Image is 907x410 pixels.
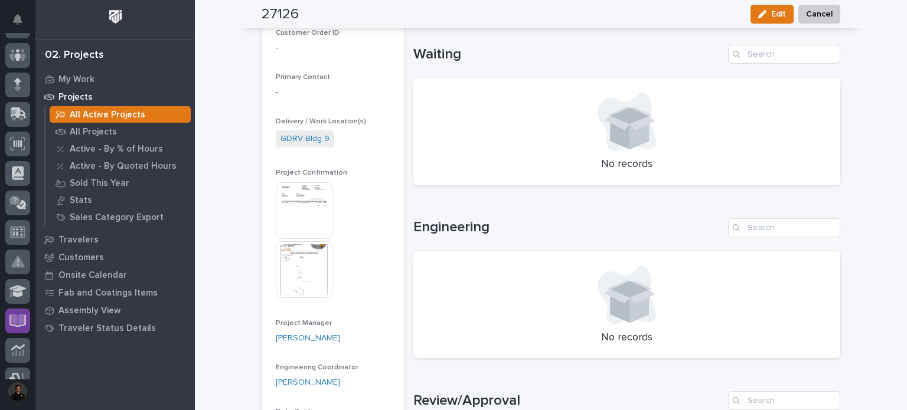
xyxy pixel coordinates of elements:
[58,323,156,334] p: Traveler Status Details
[70,178,129,189] p: Sold This Year
[45,192,195,208] a: Stats
[58,306,120,316] p: Assembly View
[751,5,794,24] button: Edit
[276,332,340,345] a: [PERSON_NAME]
[413,46,723,63] h1: Waiting
[276,29,340,37] span: Customer Order ID
[15,14,30,33] div: Notifications
[45,49,104,62] div: 02. Projects
[35,301,195,319] a: Assembly View
[70,161,177,172] p: Active - By Quoted Hours
[413,392,723,409] h1: Review/Approval
[276,74,330,81] span: Primary Contact
[276,169,347,176] span: Project Confirmation
[58,252,104,263] p: Customers
[35,88,195,106] a: Projects
[58,235,99,245] p: Travelers
[45,106,195,123] a: All Active Projects
[70,127,117,137] p: All Projects
[276,86,390,99] p: -
[728,45,840,64] input: Search
[35,231,195,248] a: Travelers
[70,144,163,155] p: Active - By % of Hours
[728,218,840,237] input: Search
[70,212,164,223] p: Sales Category Export
[276,376,340,389] a: [PERSON_NAME]
[35,266,195,284] a: Onsite Calendar
[276,320,332,327] span: Project Manager
[798,5,840,24] button: Cancel
[35,284,195,301] a: Fab and Coatings Items
[58,74,94,85] p: My Work
[5,379,30,404] button: users-avatar
[35,248,195,266] a: Customers
[45,175,195,191] a: Sold This Year
[70,195,92,206] p: Stats
[5,7,30,32] button: Notifications
[771,9,786,19] span: Edit
[276,118,366,125] span: Delivery / Work Location(s)
[45,158,195,174] a: Active - By Quoted Hours
[105,6,126,28] img: Workspace Logo
[276,364,358,371] span: Engineering Coordinator
[413,219,723,236] h1: Engineering
[262,6,299,23] h2: 27126
[728,391,840,410] input: Search
[35,319,195,337] a: Traveler Status Details
[58,288,158,299] p: Fab and Coatings Items
[58,270,127,281] p: Onsite Calendar
[45,123,195,140] a: All Projects
[58,92,93,103] p: Projects
[428,158,826,171] p: No records
[428,332,826,345] p: No records
[45,140,195,157] a: Active - By % of Hours
[45,209,195,225] a: Sales Category Export
[280,133,329,145] a: GDRV Bldg 9
[806,7,833,21] span: Cancel
[276,42,390,54] p: -
[35,70,195,88] a: My Work
[70,110,145,120] p: All Active Projects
